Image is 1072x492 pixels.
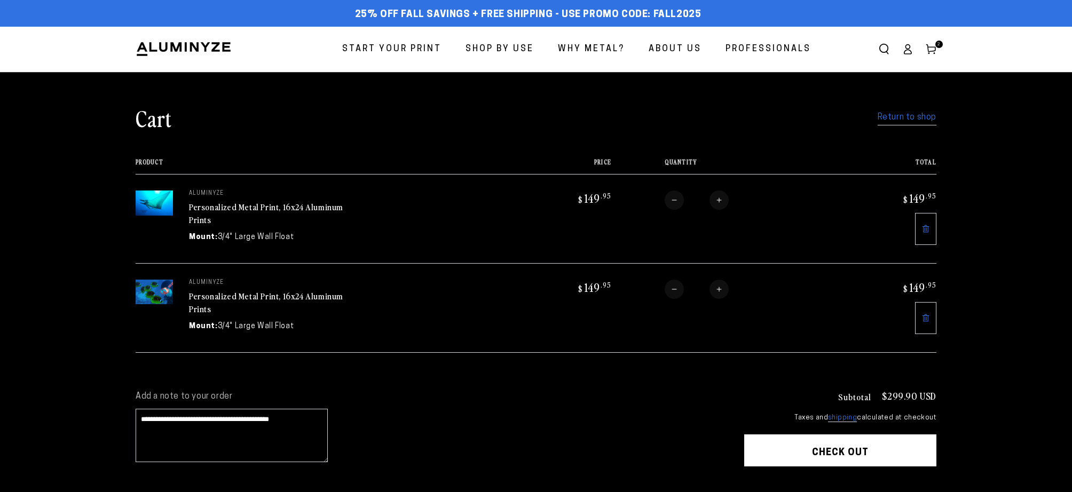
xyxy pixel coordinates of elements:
p: $299.90 USD [882,391,936,401]
a: Return to shop [878,110,936,125]
span: $ [903,194,908,205]
span: $ [578,283,583,294]
dd: 3/4" Large Wall Float [218,232,294,243]
span: $ [903,283,908,294]
th: Product [136,158,514,174]
a: Start Your Print [334,35,450,64]
img: 16"x24" Rectangle White Glossy Aluminyzed Photo [136,280,173,305]
bdi: 149 [902,191,936,205]
input: Quantity for Personalized Metal Print, 16x24 Aluminum Prints [684,191,710,210]
th: Total [838,158,936,174]
span: $ [578,194,583,205]
span: 25% off FALL Savings + Free Shipping - Use Promo Code: FALL2025 [355,9,701,21]
span: Why Metal? [558,42,625,57]
bdi: 149 [577,280,611,295]
span: 2 [937,41,941,48]
img: 16"x24" Rectangle White Glossy Aluminyzed Photo [136,191,173,216]
a: Shop By Use [458,35,542,64]
dt: Mount: [189,232,218,243]
img: Aluminyze [136,41,232,57]
th: Quantity [611,158,838,174]
dt: Mount: [189,321,218,332]
bdi: 149 [577,191,611,205]
sup: .95 [926,191,936,200]
label: Add a note to your order [136,391,723,402]
sup: .95 [926,280,936,289]
a: Why Metal? [550,35,633,64]
dd: 3/4" Large Wall Float [218,321,294,332]
span: About Us [649,42,701,57]
a: shipping [828,414,857,422]
small: Taxes and calculated at checkout [744,412,936,423]
span: Shop By Use [466,42,534,57]
sup: .95 [601,191,611,200]
a: About Us [641,35,710,64]
summary: Search our site [872,37,896,61]
span: Professionals [726,42,811,57]
a: Remove 16"x24" Rectangle White Glossy Aluminyzed Photo [915,302,936,334]
a: Professionals [718,35,819,64]
p: aluminyze [189,280,349,286]
span: Start Your Print [342,42,442,57]
h3: Subtotal [838,392,871,401]
th: Price [514,158,612,174]
a: Remove 16"x24" Rectangle White Glossy Aluminyzed Photo [915,213,936,245]
button: Check out [744,434,936,466]
p: aluminyze [189,191,349,197]
bdi: 149 [902,280,936,295]
input: Quantity for Personalized Metal Print, 16x24 Aluminum Prints [684,280,710,299]
a: Personalized Metal Print, 16x24 Aluminum Prints [189,290,343,315]
h1: Cart [136,104,172,132]
sup: .95 [601,280,611,289]
a: Personalized Metal Print, 16x24 Aluminum Prints [189,201,343,226]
